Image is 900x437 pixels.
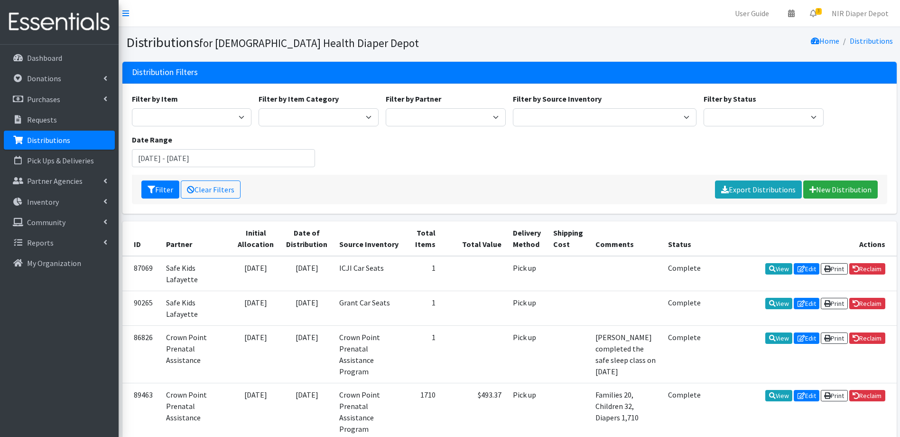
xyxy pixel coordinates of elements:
a: Reports [4,233,115,252]
td: [DATE] [232,291,280,325]
h1: Distributions [126,34,506,51]
a: Donations [4,69,115,88]
a: View [765,263,792,275]
small: for [DEMOGRAPHIC_DATA] Health Diaper Depot [199,36,419,50]
a: Requests [4,110,115,129]
label: Filter by Item [132,93,178,104]
th: Initial Allocation [232,221,280,256]
a: My Organization [4,254,115,273]
th: Source Inventory [334,221,405,256]
td: Crown Point Prenatal Assistance Program [334,325,405,383]
td: 87069 [122,256,160,291]
th: Total Items [405,221,441,256]
a: Inventory [4,192,115,211]
span: 3 [816,8,822,15]
td: ICJI Car Seats [334,256,405,291]
label: Filter by Status [704,93,756,104]
td: Complete [662,291,706,325]
a: Edit [794,390,819,401]
th: ID [122,221,160,256]
p: My Organization [27,258,81,268]
p: Donations [27,74,61,83]
td: Pick up [507,291,547,325]
p: Requests [27,115,57,124]
td: Safe Kids Lafayette [160,291,232,325]
a: Community [4,213,115,232]
a: Print [821,390,848,401]
a: Distributions [4,131,115,150]
a: Edit [794,332,819,344]
a: Reclaim [849,298,885,309]
th: Total Value [441,221,507,256]
a: Pick Ups & Deliveries [4,151,115,170]
td: [DATE] [280,325,334,383]
th: Actions [707,221,897,256]
a: Export Distributions [715,180,802,199]
a: User Guide [727,4,777,23]
a: Reclaim [849,332,885,344]
td: Complete [662,325,706,383]
td: [DATE] [280,256,334,291]
th: Comments [590,221,663,256]
button: Filter [141,180,179,199]
td: Pick up [507,325,547,383]
td: 1 [405,291,441,325]
img: HumanEssentials [4,6,115,38]
a: View [765,332,792,344]
a: Dashboard [4,48,115,67]
label: Filter by Item Category [259,93,339,104]
input: January 1, 2011 - December 31, 2011 [132,149,315,167]
th: Status [662,221,706,256]
label: Filter by Source Inventory [513,93,602,104]
a: Print [821,332,848,344]
td: 86826 [122,325,160,383]
a: Reclaim [849,390,885,401]
a: 3 [802,4,824,23]
p: Distributions [27,135,70,145]
td: [DATE] [232,325,280,383]
td: Grant Car Seats [334,291,405,325]
p: Purchases [27,95,60,104]
a: Purchases [4,90,115,109]
a: Print [821,298,848,309]
td: Complete [662,256,706,291]
a: Home [811,36,839,46]
label: Filter by Partner [386,93,441,104]
a: Partner Agencies [4,171,115,190]
p: Dashboard [27,53,62,63]
a: Edit [794,298,819,309]
th: Partner [160,221,232,256]
td: 1 [405,256,441,291]
td: 1 [405,325,441,383]
a: New Distribution [803,180,878,199]
td: [PERSON_NAME] completed the safe sleep class on [DATE] [590,325,663,383]
td: Crown Point Prenatal Assistance [160,325,232,383]
label: Date Range [132,134,172,145]
p: Partner Agencies [27,176,83,186]
th: Delivery Method [507,221,547,256]
p: Reports [27,238,54,247]
a: Clear Filters [181,180,241,199]
td: [DATE] [280,291,334,325]
td: Pick up [507,256,547,291]
p: Community [27,218,65,227]
th: Date of Distribution [280,221,334,256]
th: Shipping Cost [547,221,589,256]
a: NIR Diaper Depot [824,4,896,23]
a: View [765,298,792,309]
a: View [765,390,792,401]
a: Distributions [850,36,893,46]
p: Pick Ups & Deliveries [27,156,94,165]
td: Safe Kids Lafayette [160,256,232,291]
td: [DATE] [232,256,280,291]
a: Edit [794,263,819,275]
h3: Distribution Filters [132,67,198,77]
a: Print [821,263,848,275]
td: 90265 [122,291,160,325]
p: Inventory [27,197,59,207]
a: Reclaim [849,263,885,275]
